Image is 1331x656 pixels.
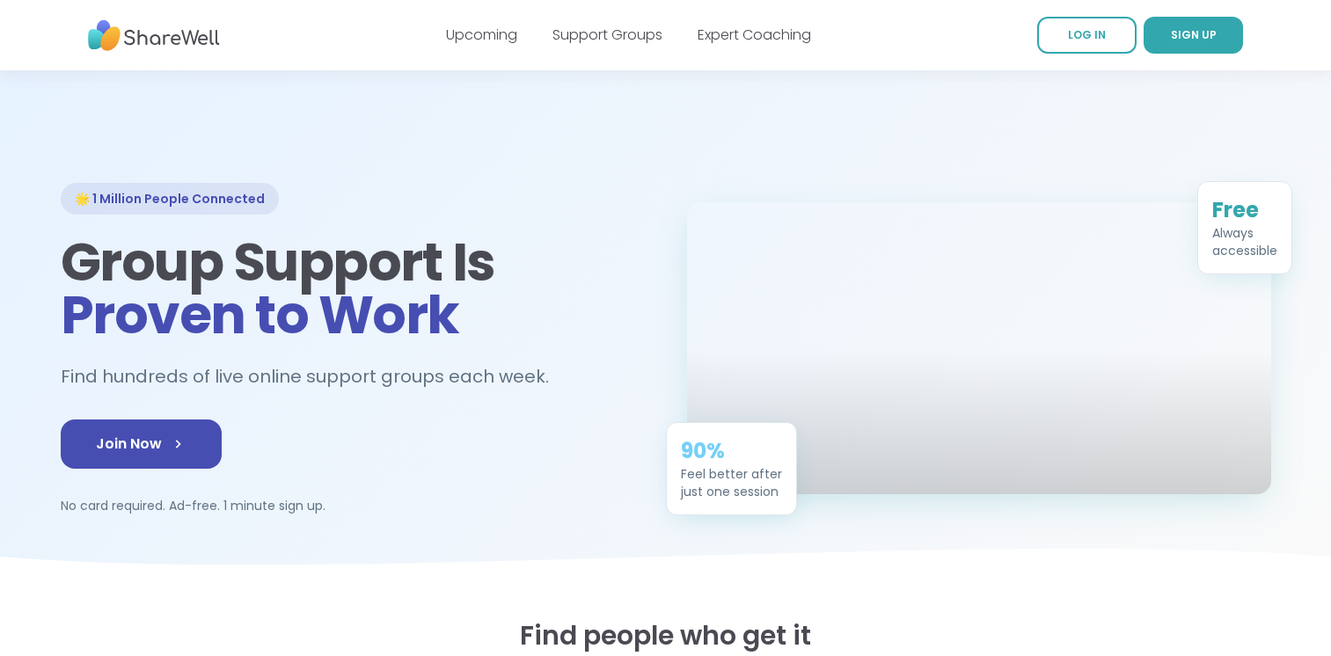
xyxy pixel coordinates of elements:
h2: Find people who get it [61,620,1271,652]
h2: Find hundreds of live online support groups each week. [61,362,567,391]
h1: Group Support Is [61,236,645,341]
a: SIGN UP [1144,17,1243,54]
div: 90% [681,433,782,461]
span: SIGN UP [1171,27,1217,42]
div: Feel better after just one session [681,461,782,496]
div: 🌟 1 Million People Connected [61,183,279,215]
a: Upcoming [446,25,517,45]
div: Free [1212,192,1277,220]
a: Join Now [61,419,222,469]
a: Support Groups [552,25,662,45]
span: Join Now [96,434,186,455]
span: LOG IN [1068,27,1106,42]
div: Always accessible [1212,220,1277,255]
a: LOG IN [1037,17,1137,54]
p: No card required. Ad-free. 1 minute sign up. [61,497,645,514]
a: Expert Coaching [698,25,811,45]
img: ShareWell Nav Logo [88,11,220,60]
span: Proven to Work [61,278,459,352]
